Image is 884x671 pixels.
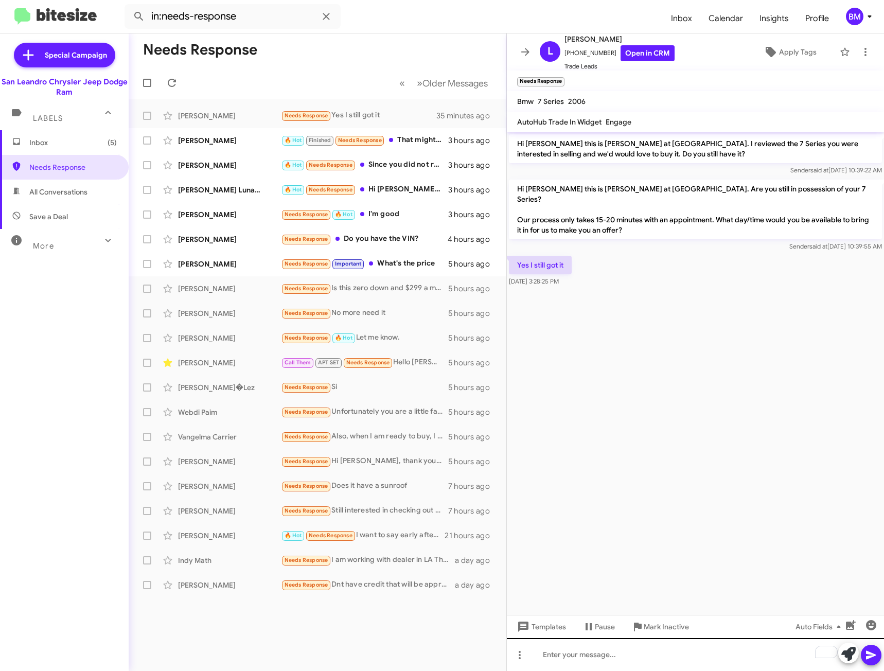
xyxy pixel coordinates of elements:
span: Needs Response [285,260,328,267]
div: Also, when I am ready to buy, I wouldn't be trading, I'd be financing it [281,431,448,443]
div: [PERSON_NAME] [178,580,281,590]
span: L [547,43,553,60]
a: Inbox [663,4,700,33]
div: 4 hours ago [448,234,498,244]
span: APT SET [318,359,339,366]
div: [PERSON_NAME] [178,209,281,220]
button: Templates [507,617,574,636]
span: Needs Response [285,285,328,292]
span: Needs Response [285,409,328,415]
div: [PERSON_NAME]�Lez [178,382,281,393]
div: 3 hours ago [448,209,498,220]
span: (5) [108,137,117,148]
div: Vangelma Carrier [178,432,281,442]
button: Next [411,73,494,94]
div: Still interested in checking out some trucks [281,505,448,517]
span: Calendar [700,4,751,33]
span: 🔥 Hot [335,211,352,218]
small: Needs Response [517,77,564,86]
span: Trade Leads [564,61,675,72]
span: said at [809,242,827,250]
span: Save a Deal [29,211,68,222]
div: 7 hours ago [448,506,498,516]
span: Needs Response [309,532,352,539]
span: Older Messages [422,78,488,89]
div: That might be hard this weekend. Is it possible to go to a place near [GEOGRAPHIC_DATA]? [281,134,448,146]
div: I am working with dealer in LA Thanks [281,554,455,566]
a: Open in CRM [621,45,675,61]
div: [PERSON_NAME] [178,506,281,516]
span: Needs Response [285,334,328,341]
div: [PERSON_NAME] [178,308,281,319]
div: 3 hours ago [448,185,498,195]
input: Search [125,4,341,29]
span: AutoHub Trade In Widget [517,117,602,127]
a: Profile [797,4,837,33]
div: 5 hours ago [448,259,498,269]
span: [DATE] 3:28:25 PM [509,277,559,285]
span: Mark Inactive [644,617,689,636]
span: Bmw [517,97,534,106]
span: « [399,77,405,90]
div: 35 minutes ago [436,111,498,121]
span: » [417,77,422,90]
span: Pause [595,617,615,636]
div: [PERSON_NAME] [178,333,281,343]
span: Sender [DATE] 10:39:55 AM [789,242,882,250]
a: Special Campaign [14,43,115,67]
p: Hi [PERSON_NAME] this is [PERSON_NAME] at [GEOGRAPHIC_DATA]. I reviewed the 7 Series you were int... [509,134,882,163]
span: Finished [309,137,331,144]
div: 5 hours ago [448,432,498,442]
div: 5 hours ago [448,308,498,319]
div: [PERSON_NAME] [178,111,281,121]
span: Needs Response [285,236,328,242]
span: [PHONE_NUMBER] [564,45,675,61]
button: Auto Fields [787,617,853,636]
div: 3 hours ago [448,160,498,170]
a: Insights [751,4,797,33]
span: Needs Response [285,211,328,218]
span: Sender [DATE] 10:39:22 AM [790,166,882,174]
div: Do you have the VIN? [281,233,448,245]
button: Previous [393,73,411,94]
div: Yes I still got it [281,110,436,121]
nav: Page navigation example [394,73,494,94]
span: 🔥 Hot [335,334,352,341]
div: 5 hours ago [448,456,498,467]
div: [PERSON_NAME] [178,160,281,170]
div: [PERSON_NAME] [178,531,281,541]
div: Hi [PERSON_NAME], thank you for following up. I'm currently traveling internationally but will be... [281,455,448,467]
div: Let me know. [281,332,448,344]
div: 3 hours ago [448,135,498,146]
span: Needs Response [338,137,382,144]
span: [PERSON_NAME] [564,33,675,45]
div: Unfortunately you are a little far for me. [281,406,448,418]
span: 🔥 Hot [285,532,302,539]
div: No more need it [281,307,448,319]
p: Yes I still got it [509,256,572,274]
div: 5 hours ago [448,382,498,393]
span: Engage [606,117,631,127]
span: Needs Response [285,507,328,514]
div: 21 hours ago [445,531,498,541]
span: Needs Response [29,162,117,172]
div: To enrich screen reader interactions, please activate Accessibility in Grammarly extension settings [507,638,884,671]
span: Inbox [29,137,117,148]
div: What's the price [281,258,448,270]
span: Needs Response [285,557,328,563]
h1: Needs Response [143,42,257,58]
span: 2006 [568,97,586,106]
div: [PERSON_NAME] [178,481,281,491]
div: Since you did not respond to my last message, I already decided to buy a car and took the deliver... [281,159,448,171]
div: [PERSON_NAME] Lunamonetesori [178,185,281,195]
span: Needs Response [285,112,328,119]
div: I want to say early afternoon [281,529,445,541]
span: Call Them [285,359,311,366]
span: More [33,241,54,251]
div: a day ago [455,555,498,566]
div: BM [846,8,863,25]
button: Pause [574,617,623,636]
div: [PERSON_NAME] [178,234,281,244]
